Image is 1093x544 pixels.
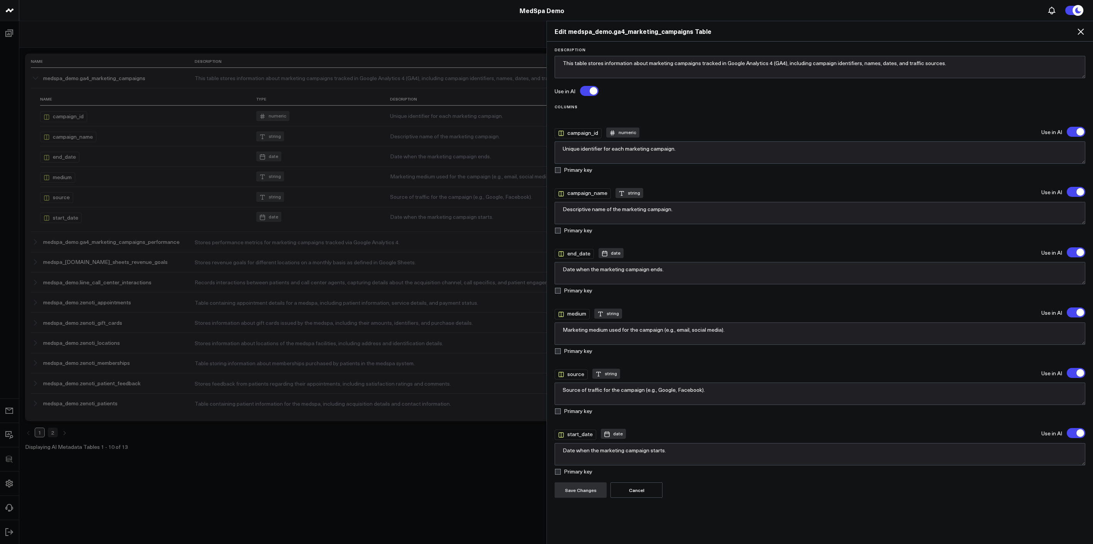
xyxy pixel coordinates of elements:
textarea: Marketing medium used for the campaign (e.g., email, social media). [555,322,1085,345]
label: Use in AI [1041,250,1062,255]
label: Primary key [555,287,592,294]
div: medium [555,309,590,319]
label: Use in AI [1041,310,1062,316]
label: Use in AI [1041,431,1062,436]
label: Use in AI [1041,129,1062,135]
label: 'end_date' will be excluded from AI searches [1067,247,1085,257]
div: string [592,369,620,379]
div: campaign_name [555,188,611,198]
textarea: Date when the marketing campaign ends. [555,262,1085,284]
label: 'campaign_id' will be excluded from AI searches [1067,127,1085,137]
label: Use in AI [1041,371,1062,376]
label: Primary key [555,408,592,414]
div: numeric [606,128,639,138]
div: string [615,188,643,198]
label: 'campaign_name' will be excluded from AI searches [1067,187,1085,197]
textarea: Unique identifier for each marketing campaign. [555,141,1085,164]
div: date [599,248,624,258]
a: MedSpa Demo [520,6,564,15]
div: campaign_id [555,128,602,138]
label: 'source' will be excluded from AI searches [1067,368,1085,378]
textarea: This table stores information about marketing campaigns tracked in Google Analytics 4 (GA4), incl... [555,56,1085,78]
label: Primary key [555,227,592,233]
label: 'start_date' will be excluded from AI searches [1067,428,1085,438]
div: end_date [555,249,594,259]
h2: Edit medspa_demo.ga4_marketing_campaigns Table [555,27,1085,35]
button: Cancel [610,482,663,498]
label: Primary key [555,167,592,173]
label: Use in AI [1041,190,1062,195]
div: start_date [555,430,596,440]
textarea: Descriptive name of the marketing campaign. [555,202,1085,224]
label: Primary key [555,468,592,475]
div: date [601,429,626,439]
div: string [594,309,622,319]
label: Use in AI [555,89,575,94]
label: Turn off Use in AI [580,86,599,96]
textarea: Source of traffic for the campaign (e.g., Google, Facebook). [555,383,1085,405]
label: Primary key [555,348,592,354]
label: 'medium' will be excluded from AI searches [1067,307,1085,317]
label: Columns [555,104,1085,109]
button: Save Changes [555,482,607,498]
label: Description [555,47,1085,52]
textarea: Date when the marketing campaign starts. [555,443,1085,465]
div: source [555,369,588,379]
